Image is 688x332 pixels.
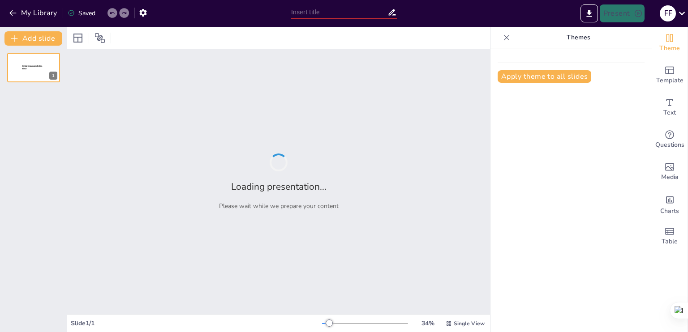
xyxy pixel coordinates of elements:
[652,188,688,220] div: Add charts and graphs
[660,4,676,22] button: F F
[652,156,688,188] div: Add images, graphics, shapes or video
[600,4,645,22] button: Present
[652,27,688,59] div: Change the overall theme
[4,31,62,46] button: Add slide
[652,123,688,156] div: Get real-time input from your audience
[498,70,591,83] button: Apply theme to all slides
[219,202,339,210] p: Please wait while we prepare your content
[71,31,85,45] div: Layout
[660,5,676,21] div: F F
[656,76,684,85] span: Template
[655,140,684,150] span: Questions
[662,237,678,247] span: Table
[291,6,387,19] input: Insert title
[652,59,688,91] div: Add ready made slides
[580,4,598,22] button: Export to PowerPoint
[7,6,61,20] button: My Library
[49,72,57,80] div: 1
[660,206,679,216] span: Charts
[231,180,327,193] h2: Loading presentation...
[95,33,105,43] span: Position
[663,108,676,118] span: Text
[71,319,322,328] div: Slide 1 / 1
[417,319,439,328] div: 34 %
[22,65,42,70] span: Sendsteps presentation editor
[652,91,688,123] div: Add text boxes
[7,53,60,82] div: 1
[514,27,643,48] p: Themes
[652,220,688,252] div: Add a table
[454,320,485,327] span: Single View
[68,9,95,17] div: Saved
[661,172,679,182] span: Media
[659,43,680,53] span: Theme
